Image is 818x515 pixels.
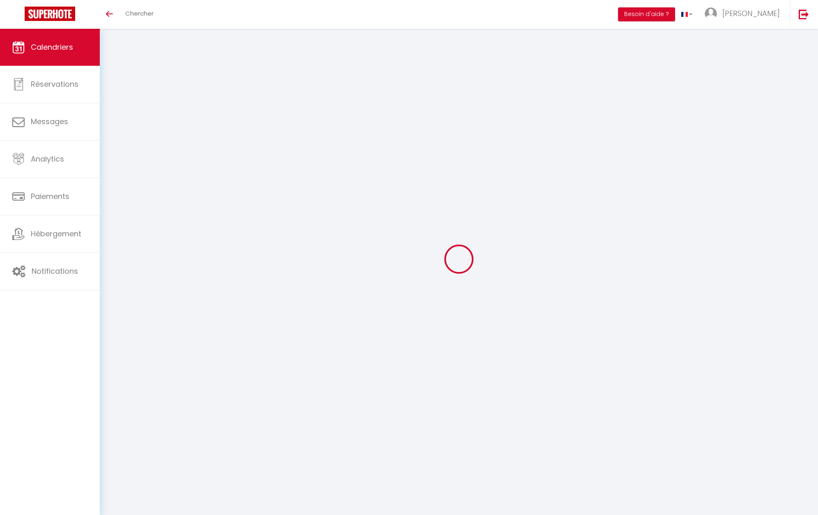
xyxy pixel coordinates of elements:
[31,79,78,89] span: Réservations
[25,7,75,21] img: Super Booking
[125,9,154,18] span: Chercher
[705,7,717,20] img: ...
[722,8,780,18] span: [PERSON_NAME]
[618,7,675,21] button: Besoin d'aide ?
[799,9,809,19] img: logout
[31,116,68,127] span: Messages
[31,191,69,201] span: Paiements
[32,266,78,276] span: Notifications
[31,154,64,164] span: Analytics
[31,229,81,239] span: Hébergement
[31,42,73,52] span: Calendriers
